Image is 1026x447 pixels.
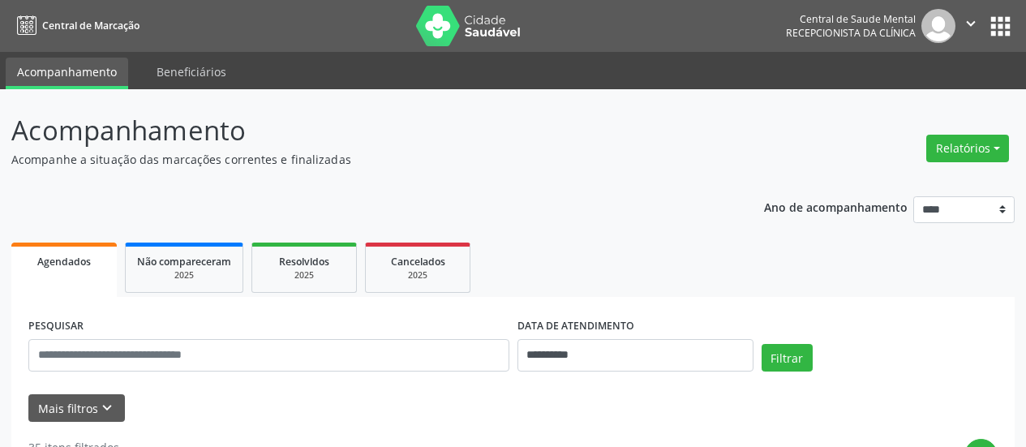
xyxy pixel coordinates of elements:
[279,255,329,269] span: Resolvidos
[137,255,231,269] span: Não compareceram
[42,19,140,32] span: Central de Marcação
[28,394,125,423] button: Mais filtroskeyboard_arrow_down
[762,344,813,372] button: Filtrar
[926,135,1009,162] button: Relatórios
[764,196,908,217] p: Ano de acompanhamento
[264,269,345,282] div: 2025
[962,15,980,32] i: 
[986,12,1015,41] button: apps
[145,58,238,86] a: Beneficiários
[391,255,445,269] span: Cancelados
[786,26,916,40] span: Recepcionista da clínica
[6,58,128,89] a: Acompanhamento
[137,269,231,282] div: 2025
[377,269,458,282] div: 2025
[921,9,955,43] img: img
[37,255,91,269] span: Agendados
[98,399,116,417] i: keyboard_arrow_down
[786,12,916,26] div: Central de Saude Mental
[955,9,986,43] button: 
[11,12,140,39] a: Central de Marcação
[11,110,714,151] p: Acompanhamento
[28,314,84,339] label: PESQUISAR
[11,151,714,168] p: Acompanhe a situação das marcações correntes e finalizadas
[517,314,634,339] label: DATA DE ATENDIMENTO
